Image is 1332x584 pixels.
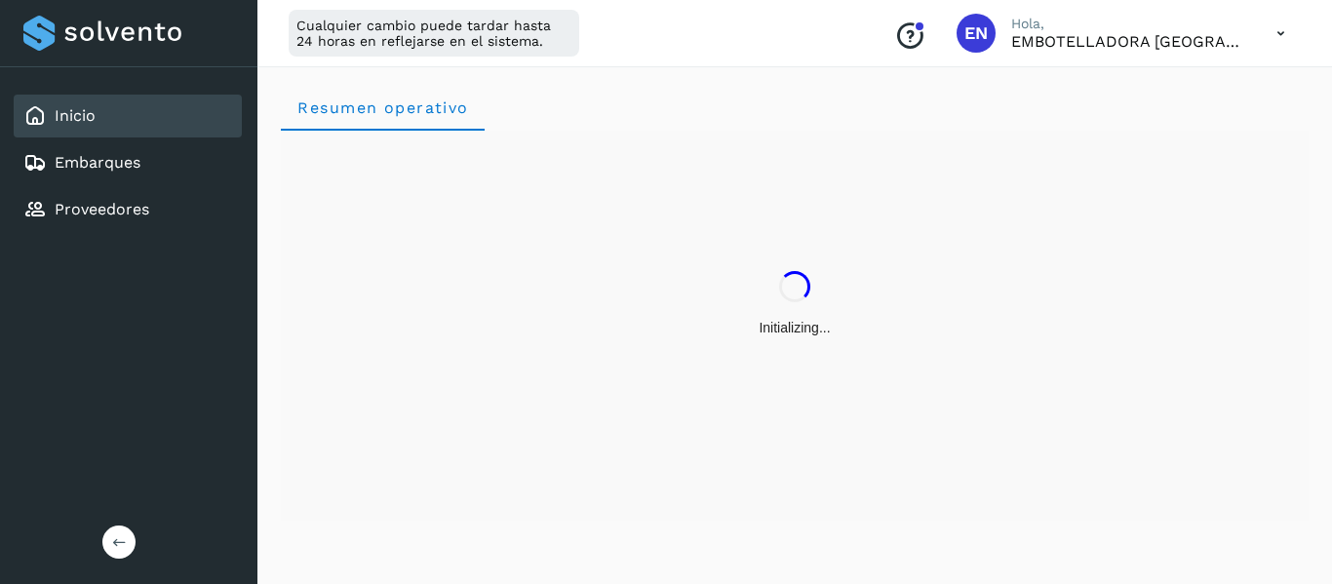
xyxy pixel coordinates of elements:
[1011,32,1245,51] p: EMBOTELLADORA NIAGARA DE MEXICO
[1011,16,1245,32] p: Hola,
[289,10,579,57] div: Cualquier cambio puede tardar hasta 24 horas en reflejarse en el sistema.
[296,98,469,117] span: Resumen operativo
[55,106,96,125] a: Inicio
[55,153,140,172] a: Embarques
[14,188,242,231] div: Proveedores
[14,141,242,184] div: Embarques
[55,200,149,218] a: Proveedores
[14,95,242,137] div: Inicio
